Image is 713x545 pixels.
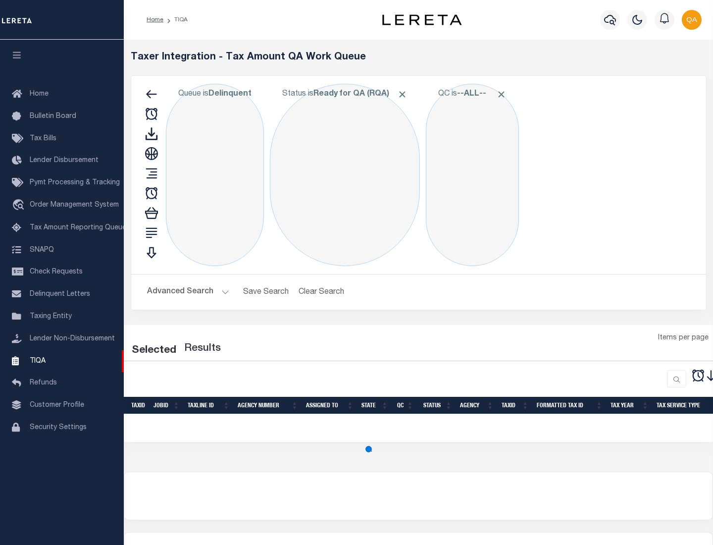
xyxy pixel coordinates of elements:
h5: Taxer Integration - Tax Amount QA Work Queue [131,52,707,63]
button: Advanced Search [147,282,229,302]
button: Save Search [237,282,295,302]
a: Home [147,17,163,23]
img: svg+xml;base64,PHN2ZyB4bWxucz0iaHR0cDovL3d3dy53My5vcmcvMjAwMC9zdmciIHBvaW50ZXItZXZlbnRzPSJub25lIi... [682,10,702,30]
span: SNAPQ [30,246,54,253]
div: Selected [132,343,176,359]
div: Click to Edit [166,84,264,266]
th: TaxLine ID [184,397,234,414]
th: TaxID [127,397,150,414]
th: Assigned To [302,397,357,414]
i: travel_explore [12,199,28,212]
th: JobID [150,397,184,414]
th: QC [392,397,417,414]
span: Customer Profile [30,402,84,409]
span: Security Settings [30,424,87,431]
li: TIQA [163,15,188,24]
div: Click to Edit [270,84,420,266]
span: Items per page [658,333,709,344]
span: Click to Remove [397,89,407,100]
span: Home [30,91,49,98]
th: State [357,397,392,414]
th: Formatted Tax ID [533,397,607,414]
span: Lender Disbursement [30,157,99,164]
span: Bulletin Board [30,113,76,120]
span: Refunds [30,380,57,386]
img: logo-dark.svg [382,14,461,25]
span: Lender Non-Disbursement [30,335,115,342]
th: Tax Year [607,397,653,414]
span: Tax Bills [30,135,56,142]
span: TIQA [30,357,46,364]
th: Agency [456,397,498,414]
label: Results [184,341,221,357]
th: TaxID [498,397,533,414]
b: Ready for QA (RQA) [313,90,407,98]
button: Clear Search [295,282,349,302]
span: Taxing Entity [30,313,72,320]
b: --ALL-- [457,90,486,98]
th: Agency Number [234,397,302,414]
span: Check Requests [30,269,83,275]
span: Delinquent Letters [30,291,90,298]
th: Status [417,397,456,414]
span: Tax Amount Reporting Queue [30,224,126,231]
span: Order Management System [30,202,119,209]
span: Pymt Processing & Tracking [30,179,120,186]
b: Delinquent [208,90,252,98]
div: Click to Edit [426,84,519,266]
span: Click to Remove [496,89,507,100]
